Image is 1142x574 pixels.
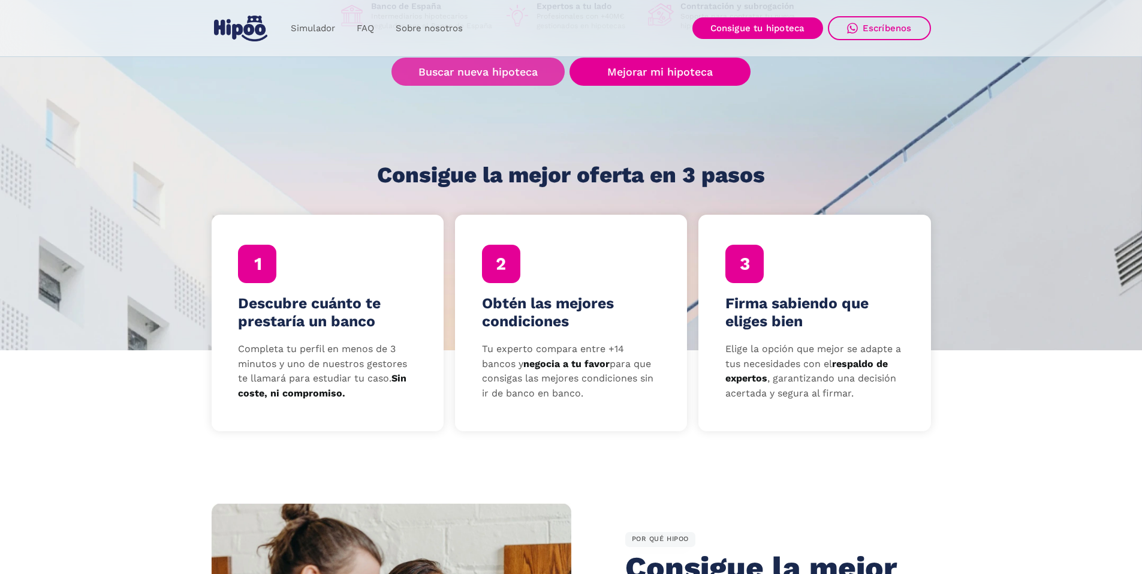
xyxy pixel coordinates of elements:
a: Consigue tu hipoteca [692,17,823,39]
p: Elige la opción que mejor se adapte a tus necesidades con el , garantizando una decisión acertada... [725,342,904,401]
a: Escríbenos [828,16,931,40]
a: Simulador [280,17,346,40]
div: Escríbenos [863,23,912,34]
a: Sobre nosotros [385,17,474,40]
p: Tu experto compara entre +14 bancos y para que consigas las mejores condiciones sin ir de banco e... [482,342,661,401]
a: Mejorar mi hipoteca [570,58,750,86]
a: home [212,11,270,46]
p: Completa tu perfil en menos de 3 minutos y uno de nuestros gestores te llamará para estudiar tu c... [238,342,417,401]
a: Buscar nueva hipoteca [391,58,565,86]
h4: Obtén las mejores condiciones [482,294,661,330]
h4: Firma sabiendo que eliges bien [725,294,904,330]
h1: Consigue la mejor oferta en 3 pasos [377,163,765,187]
strong: negocia a tu favor [523,358,610,369]
a: FAQ [346,17,385,40]
div: POR QUÉ HIPOO [625,532,696,548]
strong: Sin coste, ni compromiso. [238,372,406,399]
h4: Descubre cuánto te prestaría un banco [238,294,417,330]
